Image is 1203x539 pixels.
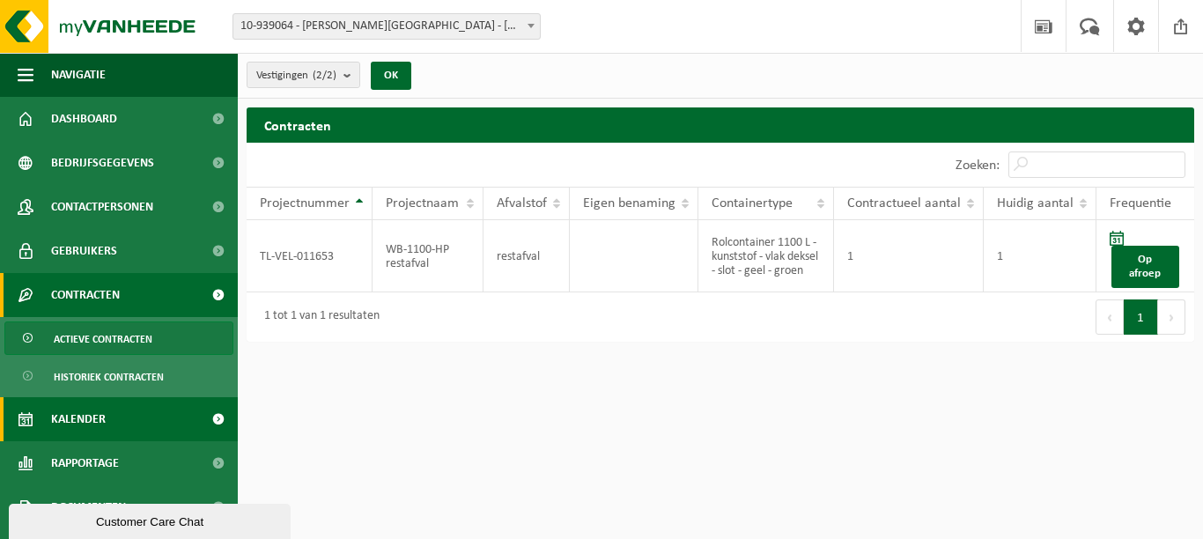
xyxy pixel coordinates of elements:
[9,500,294,539] iframe: chat widget
[51,397,106,441] span: Kalender
[1158,299,1185,335] button: Next
[1111,246,1179,288] a: Op afroep
[1124,299,1158,335] button: 1
[1110,196,1171,210] span: Frequentie
[255,301,380,333] div: 1 tot 1 van 1 resultaten
[260,196,350,210] span: Projectnummer
[51,53,106,97] span: Navigatie
[247,62,360,88] button: Vestigingen(2/2)
[51,485,126,529] span: Documenten
[247,220,373,292] td: TL-VEL-011653
[4,359,233,393] a: Historiek contracten
[51,229,117,273] span: Gebruikers
[847,196,961,210] span: Contractueel aantal
[233,14,540,39] span: 10-939064 - LEFERBE DOMINIQUE - VISSERSHOVEKE - OOSTROZEBEKE
[51,141,154,185] span: Bedrijfsgegevens
[373,220,483,292] td: WB-1100-HP restafval
[51,185,153,229] span: Contactpersonen
[997,196,1074,210] span: Huidig aantal
[583,196,675,210] span: Eigen benaming
[984,220,1096,292] td: 1
[313,70,336,81] count: (2/2)
[371,62,411,90] button: OK
[51,273,120,317] span: Contracten
[232,13,541,40] span: 10-939064 - LEFERBE DOMINIQUE - VISSERSHOVEKE - OOSTROZEBEKE
[1096,299,1124,335] button: Previous
[483,220,570,292] td: restafval
[497,196,547,210] span: Afvalstof
[4,321,233,355] a: Actieve contracten
[51,97,117,141] span: Dashboard
[712,196,793,210] span: Containertype
[834,220,984,292] td: 1
[54,360,164,394] span: Historiek contracten
[247,107,1194,142] h2: Contracten
[51,441,119,485] span: Rapportage
[54,322,152,356] span: Actieve contracten
[698,220,833,292] td: Rolcontainer 1100 L - kunststof - vlak deksel - slot - geel - groen
[386,196,459,210] span: Projectnaam
[956,159,1000,173] label: Zoeken:
[256,63,336,89] span: Vestigingen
